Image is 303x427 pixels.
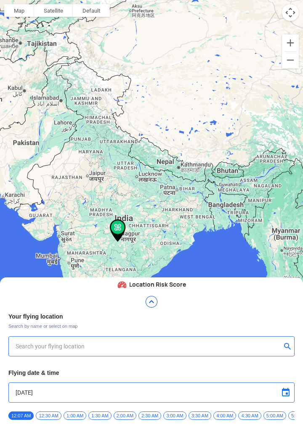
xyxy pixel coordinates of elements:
button: Map camera controls [282,4,299,21]
h3: Flying date & time [8,370,295,376]
h3: Your flying location [8,314,295,319]
span: 2:00 AM [114,411,136,420]
span: 4:00 AM [213,411,236,420]
button: Show street map [4,4,34,17]
span: 3:00 AM [163,411,186,420]
span: Location Risk Score [129,281,186,289]
span: 12:07 AM [8,411,34,420]
button: Zoom in [282,34,299,51]
input: Select Date [16,387,287,398]
img: ic_moveup.png [145,295,158,308]
span: Search by name or select on map [8,323,295,329]
span: 1:30 AM [88,411,111,420]
span: 1:00 AM [64,411,86,420]
span: 4:30 AM [238,411,261,420]
span: 12:30 AM [36,411,61,420]
button: Show satellite imagery [34,4,73,17]
span: 2:30 AM [138,411,161,420]
button: Zoom out [282,52,299,69]
input: Search your flying location [16,341,281,351]
img: ic_Air_sherpa.svg [117,279,127,290]
span: 5:00 AM [263,411,286,420]
span: 3:30 AM [189,411,211,420]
